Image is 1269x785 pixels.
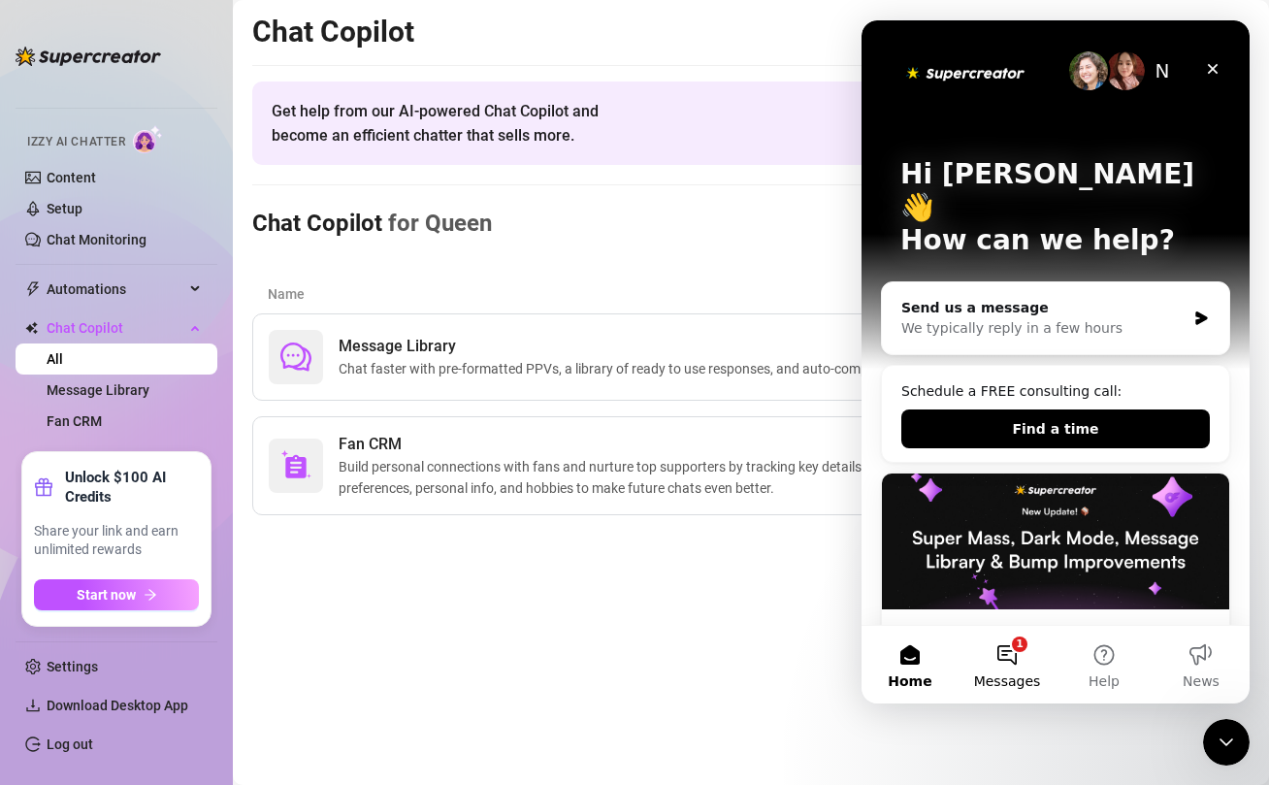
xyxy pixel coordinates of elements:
a: All [47,351,63,367]
h2: Chat Copilot [252,14,1250,50]
span: arrow-right [144,588,157,602]
a: Log out [47,736,93,752]
span: download [25,698,41,713]
span: Chat faster with pre-formatted PPVs, a library of ready to use responses, and auto-complete sugge... [339,358,1050,379]
span: Home [26,654,70,668]
button: News [291,605,388,683]
button: Start nowarrow-right [34,579,199,610]
img: Super Mass, Dark Mode, Message Library & Bump Improvements [20,453,368,589]
span: comment [280,342,311,373]
span: Message Library [339,335,1050,358]
article: Name [268,283,1159,305]
span: gift [34,477,53,497]
a: Chat Monitoring [47,232,146,247]
span: News [321,654,358,668]
img: AI Chatter [133,125,163,153]
a: Content [47,170,96,185]
button: Messages [97,605,194,683]
span: thunderbolt [25,281,41,297]
span: Download Desktop App [47,698,188,713]
button: Help [194,605,291,683]
div: Close [334,31,369,66]
h3: Chat Copilot [252,209,492,240]
img: logo-BBDzfeDw.svg [16,47,161,66]
span: Izzy AI Chatter [27,133,125,151]
span: Help [227,654,258,668]
span: Get help from our AI-powered Chat Copilot and become an efficient chatter that sells more. [272,99,645,147]
span: Chat Copilot [47,312,184,343]
span: Messages [113,654,179,668]
span: Automations [47,274,184,305]
strong: Unlock $100 AI Credits [65,468,199,507]
div: Super Mass, Dark Mode, Message Library & Bump Improvements [19,452,369,719]
span: Build personal connections with fans and nurture top supporters by tracking key details. With one... [339,456,1159,499]
span: Start now [77,587,136,603]
span: for Queen [382,210,492,237]
a: Settings [47,659,98,674]
a: Fan CRM [47,413,102,429]
a: Message Library [47,382,149,398]
img: Chat Copilot [25,321,38,335]
span: Fan CRM [339,433,1159,456]
iframe: Intercom live chat [1203,719,1250,766]
iframe: Intercom live chat [862,20,1250,703]
span: Share your link and earn unlimited rewards [34,522,199,560]
img: svg%3e [280,450,311,481]
a: Setup [47,201,82,216]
